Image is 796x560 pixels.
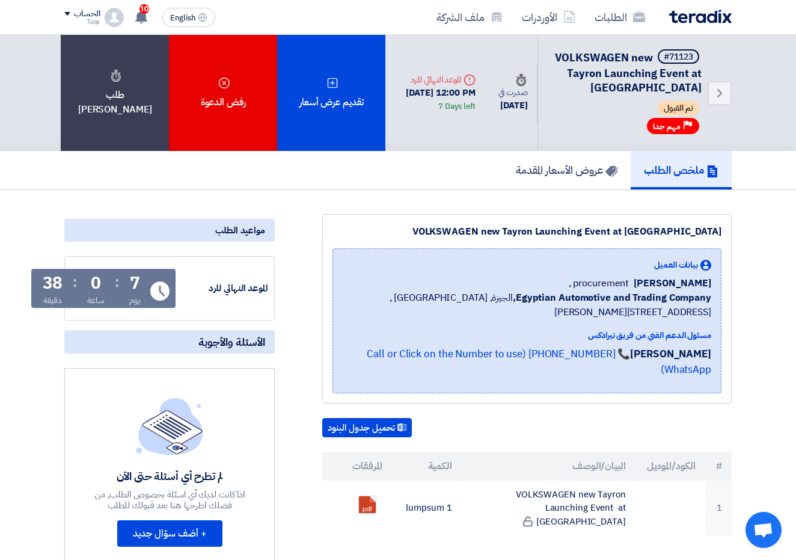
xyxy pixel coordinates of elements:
div: 7 Days left [438,100,476,112]
a: 📞 [PHONE_NUMBER] (Call or Click on the Number to use WhatsApp) [367,346,711,377]
div: رفض الدعوة [169,35,277,151]
div: [DATE] 12:00 PM [395,86,476,113]
a: Open chat [745,512,782,548]
span: [PERSON_NAME] [634,276,711,291]
button: English [162,8,215,27]
h5: ملخص الطلب [644,163,718,177]
span: procurement , [569,276,629,291]
span: مهم جدا [653,121,681,132]
span: 10 [139,4,149,14]
span: VOLKSWAGEN new Tayron Launching Event at [GEOGRAPHIC_DATA] [555,49,702,96]
div: : [115,271,119,293]
th: الكود/الموديل [635,452,705,481]
a: عروض الأسعار المقدمة [503,151,631,189]
th: الكمية [392,452,462,481]
div: 7 [130,275,140,292]
span: الجيزة, [GEOGRAPHIC_DATA] ,[STREET_ADDRESS][PERSON_NAME] [343,291,711,319]
div: صدرت في [495,73,528,99]
div: Toqa [64,19,100,25]
div: اذا كانت لديك أي اسئلة بخصوص الطلب, من فضلك اطرحها هنا بعد قبولك للطلب [82,489,257,511]
span: تم القبول [658,101,699,115]
td: VOLKSWAGEN new Tayron Launching Event at [GEOGRAPHIC_DATA] [461,481,635,536]
div: ساعة [87,294,105,307]
a: ملخص الطلب [631,151,732,189]
a: الطلبات [585,3,655,31]
td: 1 lumpsum [392,481,462,536]
div: مسئول الدعم الفني من فريق تيرادكس [343,329,711,342]
h5: عروض الأسعار المقدمة [516,163,617,177]
button: + أضف سؤال جديد [117,520,222,547]
th: البيان/الوصف [461,452,635,481]
div: الموعد النهائي للرد [395,73,476,86]
td: 1 [705,481,732,536]
div: 0 [91,275,101,292]
div: الحساب [74,9,100,19]
a: الأوردرات [512,3,585,31]
button: تحميل جدول البنود [322,418,412,437]
div: #71123 [664,53,693,61]
b: Egyptian Automotive and Trading Company, [513,291,711,305]
img: profile_test.png [105,8,124,27]
a: ملف الشركة [427,3,512,31]
div: طلب [PERSON_NAME] [61,35,169,151]
span: الأسئلة والأجوبة [198,335,265,349]
div: 38 [43,275,63,292]
span: English [170,14,195,22]
h5: VOLKSWAGEN new Tayron Launching Event at Azha [553,49,702,95]
th: المرفقات [322,452,392,481]
img: Teradix logo [669,10,732,23]
div: VOLKSWAGEN new Tayron Launching Event at [GEOGRAPHIC_DATA] [332,224,721,239]
div: الموعد النهائي للرد [178,282,268,295]
img: empty_state_list.svg [136,398,203,454]
div: لم تطرح أي أسئلة حتى الآن [82,469,257,483]
div: : [73,271,77,293]
div: يوم [129,294,141,307]
strong: [PERSON_NAME] [630,346,711,362]
th: # [705,452,732,481]
div: مواعيد الطلب [64,219,275,242]
div: [DATE] [495,99,528,112]
div: تقديم عرض أسعار [277,35,385,151]
div: دقيقة [43,294,62,307]
span: بيانات العميل [654,259,698,271]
